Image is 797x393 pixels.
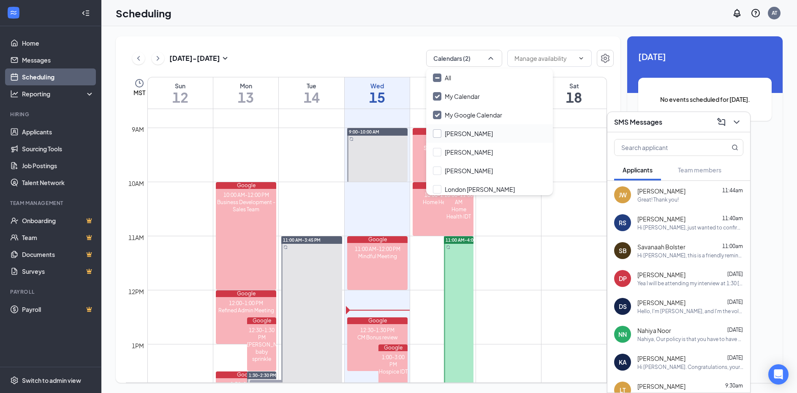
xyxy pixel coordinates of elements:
[134,53,143,63] svg: ChevronLeft
[637,354,685,363] span: [PERSON_NAME]
[22,157,94,174] a: Job Postings
[637,243,685,251] span: Savanaah Bolster
[10,90,19,98] svg: Analysis
[22,263,94,280] a: SurveysCrown
[541,77,607,109] a: October 18, 2025
[347,334,408,341] div: CM Bonus review
[347,327,408,334] div: 12:30-1:30 PM
[732,117,742,127] svg: ChevronDown
[283,245,288,249] svg: Sync
[130,341,146,350] div: 1pm
[22,212,94,229] a: OnboardingCrown
[727,355,743,361] span: [DATE]
[772,9,777,16] div: AT
[541,82,607,90] div: Sat
[619,302,627,311] div: DS
[247,341,276,363] div: [PERSON_NAME] baby sprinkle
[597,50,614,67] a: Settings
[715,115,728,129] button: ComposeMessage
[637,363,743,371] div: Hi [PERSON_NAME]. Congratulations, your meeting with Refined Hospice and Home Health for Certifie...
[127,287,146,296] div: 12pm
[347,317,408,324] div: Google
[250,380,292,388] span: 1:30-2:00 PM
[154,53,162,63] svg: ChevronRight
[345,77,410,109] a: October 15, 2025
[247,327,276,341] div: 12:30-1:30 PM
[732,144,738,151] svg: MagnifyingGlass
[169,54,220,63] h3: [DATE] - [DATE]
[347,253,408,260] div: Mindful Meeting
[216,290,277,297] div: Google
[10,199,92,207] div: Team Management
[727,327,743,333] span: [DATE]
[22,52,94,68] a: Messages
[22,140,94,157] a: Sourcing Tools
[213,90,278,104] h1: 13
[347,236,408,243] div: Google
[127,179,146,188] div: 10am
[637,298,685,307] span: [PERSON_NAME]
[148,90,213,104] h1: 12
[413,182,473,189] div: Google
[216,191,277,199] div: 10:00 AM-12:00 PM
[116,6,171,20] h1: Scheduling
[347,246,408,253] div: 11:00 AM-12:00 PM
[623,166,653,174] span: Applicants
[9,8,18,17] svg: WorkstreamLogo
[148,77,213,109] a: October 12, 2025
[345,90,410,104] h1: 15
[541,90,607,104] h1: 18
[216,300,277,307] div: 12:00-1:00 PM
[637,215,685,223] span: [PERSON_NAME]
[134,78,144,88] svg: Clock
[413,128,473,135] div: Google
[22,376,81,385] div: Switch to admin view
[413,137,473,145] div: 9:00-10:00 AM
[249,372,276,378] span: 1:30-2:30 PM
[638,50,772,63] span: [DATE]
[349,129,379,135] span: 9:00-10:00 AM
[283,237,321,243] span: 11:00 AM-3:45 PM
[22,35,94,52] a: Home
[637,382,685,390] span: [PERSON_NAME]
[22,301,94,318] a: PayrollCrown
[132,52,145,65] button: ChevronLeft
[655,95,755,104] span: No events scheduled for [DATE].
[722,243,743,249] span: 11:00am
[444,191,473,206] div: 10:00-11:00 AM
[716,117,726,127] svg: ComposeMessage
[637,196,679,203] div: Great! Thank you!
[22,123,94,140] a: Applicants
[725,382,743,389] span: 9:30am
[600,53,610,63] svg: Settings
[279,82,344,90] div: Tue
[619,246,627,255] div: SB
[247,317,276,324] div: Google
[722,187,743,194] span: 11:44am
[22,229,94,246] a: TeamCrown
[619,218,626,227] div: RS
[410,82,475,90] div: Thu
[279,90,344,104] h1: 14
[732,8,742,18] svg: Notifications
[349,137,354,141] svg: Sync
[619,358,627,366] div: KA
[637,187,685,195] span: [PERSON_NAME]
[216,199,277,213] div: Business Development - Sales Team
[22,246,94,263] a: DocumentsCrown
[637,308,743,315] div: Hello, I'm [PERSON_NAME], and I'm the volunteer coordinator for Refined Hospice. I wanted to veri...
[727,271,743,277] span: [DATE]
[130,125,146,134] div: 9am
[10,376,19,385] svg: Settings
[615,139,715,156] input: Search applicant
[426,50,502,67] button: Calendars (2)ChevronUp
[10,288,92,295] div: Payroll
[10,111,92,118] div: Hiring
[410,77,475,109] a: October 16, 2025
[619,274,627,283] div: DP
[22,90,95,98] div: Reporting
[637,252,743,259] div: Hi [PERSON_NAME], this is a friendly reminder. Your meeting with Refined Hospice and Home Health ...
[768,364,789,385] div: Open Intercom Messenger
[727,299,743,305] span: [DATE]
[637,280,743,287] div: Yea I will be attending my interview at 1:30 [DATE].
